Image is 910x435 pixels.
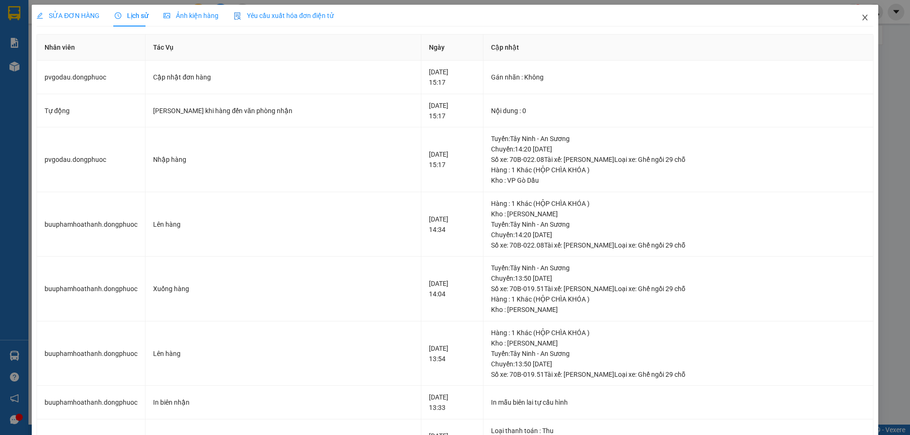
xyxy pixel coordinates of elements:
div: Tuyến : Tây Ninh - An Sương Chuyến: 13:50 [DATE] Số xe: 70B-019.51 Tài xế: [PERSON_NAME] Loại xe:... [491,348,865,380]
span: SỬA ĐƠN HÀNG [36,12,100,19]
div: Hàng : 1 Khác (HỘP CHÌA KHÓA ) [491,198,865,209]
span: Ảnh kiện hàng [164,12,218,19]
div: Tuyến : Tây Ninh - An Sương Chuyến: 14:20 [DATE] Số xe: 70B-022.08 Tài xế: [PERSON_NAME] Loại xe:... [491,219,865,250]
div: Hàng : 1 Khác (HỘP CHÌA KHÓA ) [491,328,865,338]
div: Tuyến : Tây Ninh - An Sương Chuyến: 14:20 [DATE] Số xe: 70B-022.08 Tài xế: [PERSON_NAME] Loại xe:... [491,133,865,165]
th: Ngày [421,35,484,61]
th: Nhân viên [37,35,146,61]
div: Gán nhãn : Không [491,72,865,82]
div: Hàng : 1 Khác (HỘP CHÌA KHÓA ) [491,165,865,175]
div: Cập nhật đơn hàng [153,72,413,82]
div: Lên hàng [153,219,413,230]
div: [DATE] 15:17 [429,149,476,170]
span: close [861,14,869,21]
div: [DATE] 13:33 [429,392,476,413]
div: In mẫu biên lai tự cấu hình [491,397,865,408]
td: buuphamhoathanh.dongphuoc [37,257,146,321]
td: buuphamhoathanh.dongphuoc [37,192,146,257]
div: Xuống hàng [153,284,413,294]
img: icon [234,12,241,20]
th: Tác Vụ [146,35,421,61]
td: pvgodau.dongphuoc [37,127,146,192]
td: Tự động [37,94,146,128]
span: clock-circle [115,12,121,19]
div: Kho : [PERSON_NAME] [491,209,865,219]
span: picture [164,12,170,19]
span: Lịch sử [115,12,148,19]
td: pvgodau.dongphuoc [37,61,146,94]
div: [DATE] 14:34 [429,214,476,235]
button: Close [852,5,878,31]
div: [DATE] 13:54 [429,343,476,364]
div: Kho : [PERSON_NAME] [491,338,865,348]
span: Yêu cầu xuất hóa đơn điện tử [234,12,334,19]
div: [DATE] 15:17 [429,100,476,121]
div: Nội dung : 0 [491,106,865,116]
div: Kho : VP Gò Dầu [491,175,865,186]
div: Hàng : 1 Khác (HỘP CHÌA KHÓA ) [491,294,865,304]
td: buuphamhoathanh.dongphuoc [37,321,146,386]
div: [PERSON_NAME] khi hàng đến văn phòng nhận [153,106,413,116]
span: edit [36,12,43,19]
div: Tuyến : Tây Ninh - An Sương Chuyến: 13:50 [DATE] Số xe: 70B-019.51 Tài xế: [PERSON_NAME] Loại xe:... [491,263,865,294]
div: [DATE] 14:04 [429,278,476,299]
div: Kho : [PERSON_NAME] [491,304,865,315]
div: In biên nhận [153,397,413,408]
td: buuphamhoathanh.dongphuoc [37,386,146,419]
div: Nhập hàng [153,154,413,165]
th: Cập nhật [483,35,874,61]
div: [DATE] 15:17 [429,67,476,88]
div: Lên hàng [153,348,413,359]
